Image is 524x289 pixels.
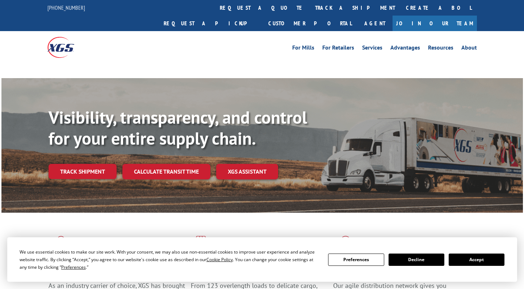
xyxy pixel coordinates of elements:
a: Advantages [390,45,420,53]
a: Join Our Team [393,16,477,31]
a: For Mills [292,45,314,53]
a: XGS ASSISTANT [216,164,278,179]
div: Cookie Consent Prompt [7,237,517,282]
a: [PHONE_NUMBER] [47,4,85,11]
a: Track shipment [49,164,117,179]
span: Cookie Policy [206,256,233,263]
img: xgs-icon-flagship-distribution-model-red [333,236,358,255]
b: Visibility, transparency, and control for your entire supply chain. [49,106,307,149]
img: xgs-icon-focused-on-flooring-red [191,236,208,255]
button: Accept [449,254,504,266]
a: Request a pickup [158,16,263,31]
span: Preferences [61,264,86,270]
button: Decline [389,254,444,266]
img: xgs-icon-total-supply-chain-intelligence-red [49,236,71,255]
a: About [461,45,477,53]
a: For Retailers [322,45,354,53]
button: Preferences [328,254,384,266]
a: Services [362,45,382,53]
a: Resources [428,45,453,53]
div: We use essential cookies to make our site work. With your consent, we may also use non-essential ... [20,248,319,271]
a: Calculate transit time [122,164,210,179]
a: Agent [357,16,393,31]
a: Customer Portal [263,16,357,31]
